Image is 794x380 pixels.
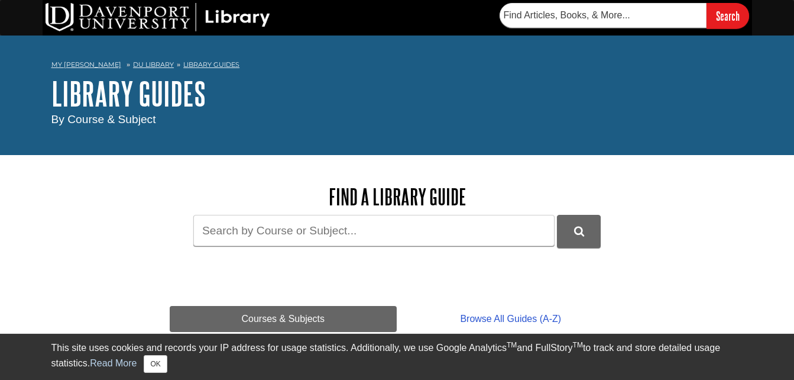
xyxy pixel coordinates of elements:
[51,341,743,373] div: This site uses cookies and records your IP address for usage statistics. Additionally, we use Goo...
[51,60,121,70] a: My [PERSON_NAME]
[507,341,517,349] sup: TM
[170,306,397,332] a: Courses & Subjects
[707,3,749,28] input: Search
[557,215,601,247] button: DU Library Guides Search
[500,3,749,28] form: Searches DU Library's articles, books, and more
[573,341,583,349] sup: TM
[574,226,584,237] i: Search Library Guides
[170,185,625,209] h2: Find a Library Guide
[51,57,743,76] nav: breadcrumb
[133,60,174,69] a: DU Library
[500,3,707,28] input: Find Articles, Books, & More...
[46,3,270,31] img: DU Library
[397,306,624,332] a: Browse All Guides (A-Z)
[90,358,137,368] a: Read More
[51,76,743,111] h1: Library Guides
[144,355,167,373] button: Close
[193,215,555,246] input: Search by Course or Subject...
[51,111,743,128] div: By Course & Subject
[183,60,239,69] a: Library Guides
